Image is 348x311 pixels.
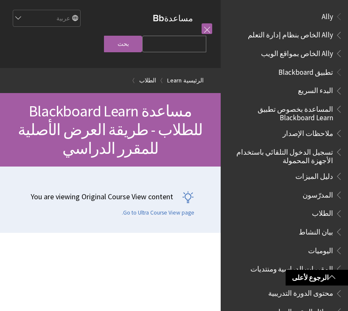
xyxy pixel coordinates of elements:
span: محتوى الدورة التدريبية [268,286,333,298]
span: الطلاب [312,206,333,218]
span: تطبيق Blackboard [278,65,333,76]
a: مساعدةBb [153,13,193,23]
span: مساعدة Blackboard Learn للطلاب - طريقة العرض الأصلية للمقرر الدراسي [18,101,202,158]
span: Ally [322,9,333,21]
p: You are viewing Original Course View content [8,191,194,202]
strong: Bb [153,13,164,24]
span: المساعدة بخصوص تطبيق Blackboard Learn [231,102,333,122]
span: دليل الميزات [295,169,333,181]
span: المدرّسون [303,188,333,199]
a: الرئيسية [183,75,204,86]
a: Go to Ultra Course View page. [122,209,194,217]
span: اليوميات [308,243,333,255]
span: Ally الخاص بنظام إدارة التعلم [248,28,333,40]
span: بيان النشاط [299,225,333,236]
a: الرجوع لأعلى [286,270,348,286]
span: ملاحظات الإصدار [283,126,333,138]
span: تسجيل الدخول التلقائي باستخدام الأجهزة المحمولة [231,145,333,165]
nav: Book outline for Anthology Ally Help [226,9,343,61]
select: Site Language Selector [12,10,80,27]
span: Ally الخاص بمواقع الويب [261,46,333,58]
input: بحث [104,36,142,52]
span: المقررات الدراسية ومنتديات المجموعات [231,262,333,282]
a: الطلاب [139,75,156,86]
span: البدء السريع [298,84,333,95]
a: Learn [167,75,182,86]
